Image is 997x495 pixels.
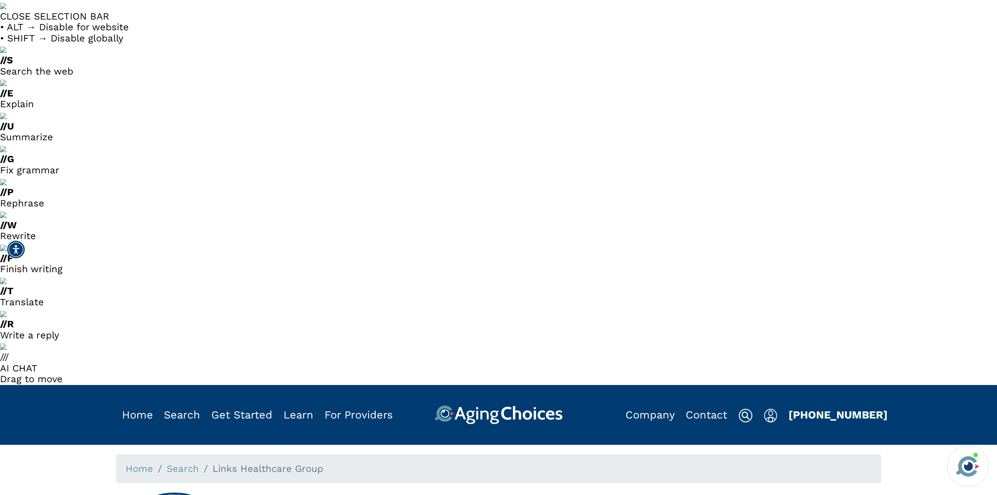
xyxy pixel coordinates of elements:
span: Links Healthcare Group [212,463,323,474]
a: Company [625,409,675,421]
div: Popover trigger [164,405,200,424]
img: avatar [954,453,981,480]
a: Home [122,409,153,421]
a: Search [164,409,200,421]
nav: breadcrumb [116,454,881,483]
a: Learn [283,409,313,421]
a: For Providers [324,409,393,421]
div: Accessibility Menu [7,241,25,258]
a: [PHONE_NUMBER] [789,409,888,421]
img: AgingChoices [435,405,562,424]
div: Popover trigger [764,405,778,424]
img: search-icon.svg [738,409,753,423]
iframe: iframe [839,332,989,441]
a: Search [167,463,199,474]
a: Get Started [211,409,272,421]
img: user-icon.svg [764,409,778,423]
a: Home [126,463,153,474]
a: Contact [686,409,727,421]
